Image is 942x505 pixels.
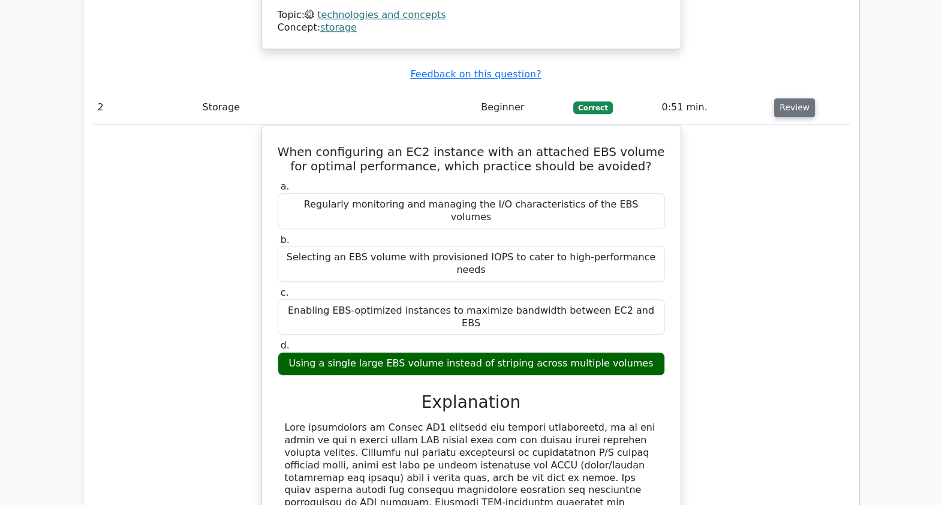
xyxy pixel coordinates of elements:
[198,91,477,125] td: Storage
[278,246,665,282] div: Selecting an EBS volume with provisioned IOPS to cater to high-performance needs
[278,352,665,375] div: Using a single large EBS volume instead of striping across multiple volumes
[276,145,666,173] h5: When configuring an EC2 instance with an attached EBS volume for optimal performance, which pract...
[657,91,769,125] td: 0:51 min.
[278,22,665,34] div: Concept:
[278,299,665,335] div: Enabling EBS-optimized instances to maximize bandwidth between EC2 and EBS
[476,91,568,125] td: Beginner
[93,91,198,125] td: 2
[281,287,289,298] span: c.
[281,234,290,245] span: b.
[278,9,665,22] div: Topic:
[410,68,541,80] a: Feedback on this question?
[317,9,446,20] a: technologies and concepts
[281,339,290,351] span: d.
[320,22,357,33] a: storage
[774,98,815,117] button: Review
[278,193,665,229] div: Regularly monitoring and managing the I/O characteristics of the EBS volumes
[285,392,658,413] h3: Explanation
[573,101,612,113] span: Correct
[281,181,290,192] span: a.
